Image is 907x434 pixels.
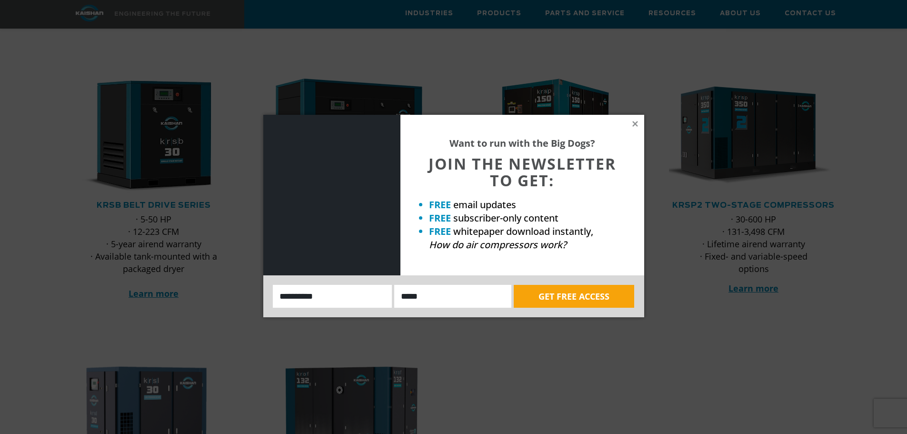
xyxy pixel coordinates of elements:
[429,238,567,251] em: How do air compressors work?
[429,198,451,211] strong: FREE
[453,198,516,211] span: email updates
[453,225,593,238] span: whitepaper download instantly,
[394,285,511,308] input: Email
[631,120,639,128] button: Close
[273,285,392,308] input: Name:
[429,153,616,191] span: JOIN THE NEWSLETTER TO GET:
[514,285,634,308] button: GET FREE ACCESS
[429,212,451,224] strong: FREE
[453,212,558,224] span: subscriber-only content
[429,225,451,238] strong: FREE
[449,137,595,150] strong: Want to run with the Big Dogs?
